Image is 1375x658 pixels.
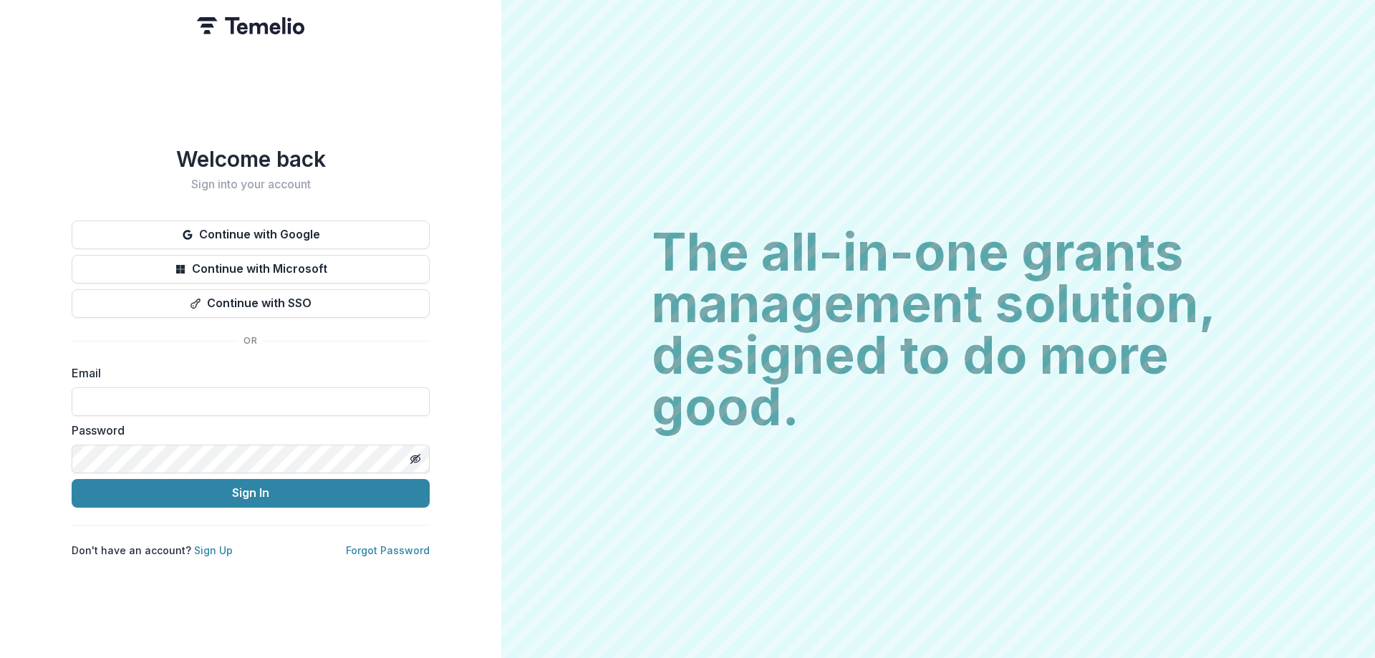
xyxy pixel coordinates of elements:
button: Toggle password visibility [404,447,427,470]
button: Sign In [72,479,430,508]
img: Temelio [197,17,304,34]
p: Don't have an account? [72,543,233,558]
h1: Welcome back [72,146,430,172]
h2: Sign into your account [72,178,430,191]
button: Continue with Google [72,221,430,249]
label: Email [72,364,421,382]
a: Forgot Password [346,544,430,556]
button: Continue with SSO [72,289,430,318]
label: Password [72,422,421,439]
button: Continue with Microsoft [72,255,430,284]
a: Sign Up [194,544,233,556]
